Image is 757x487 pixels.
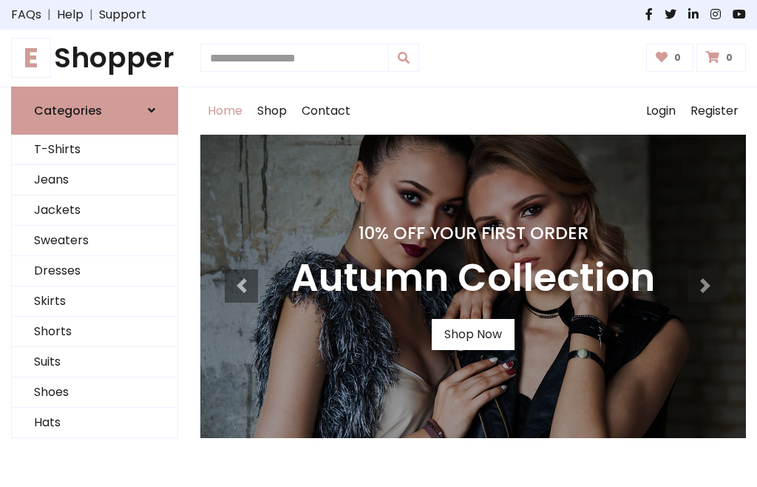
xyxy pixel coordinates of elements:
a: Shorts [12,317,177,347]
a: Shoes [12,377,177,408]
a: Shop Now [432,319,515,350]
a: Jeans [12,165,177,195]
a: 0 [696,44,746,72]
a: Skirts [12,286,177,317]
a: 0 [646,44,694,72]
a: Help [57,6,84,24]
h4: 10% Off Your First Order [291,223,655,243]
a: Jackets [12,195,177,226]
a: Suits [12,347,177,377]
h6: Categories [34,104,102,118]
span: 0 [722,51,736,64]
a: Dresses [12,256,177,286]
a: Home [200,87,250,135]
a: Login [639,87,683,135]
a: EShopper [11,41,178,75]
a: Shop [250,87,294,135]
span: | [84,6,99,24]
span: 0 [671,51,685,64]
a: Register [683,87,746,135]
a: Categories [11,87,178,135]
a: Hats [12,408,177,438]
h1: Shopper [11,41,178,75]
a: Support [99,6,146,24]
h3: Autumn Collection [291,255,655,301]
span: E [11,38,51,78]
a: Sweaters [12,226,177,256]
span: | [41,6,57,24]
a: FAQs [11,6,41,24]
a: T-Shirts [12,135,177,165]
a: Contact [294,87,358,135]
